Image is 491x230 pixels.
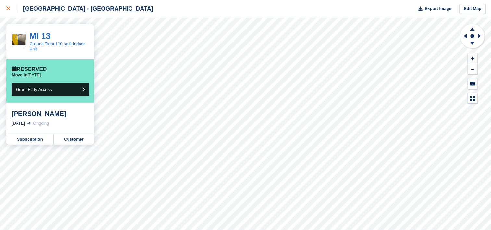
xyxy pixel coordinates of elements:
[33,120,49,127] div: Ongoing
[12,72,27,77] span: Move in
[12,83,89,96] button: Grant Early Access
[12,120,25,127] div: [DATE]
[30,41,85,51] a: Ground Floor 110 sq ft Indoor Unit
[6,134,54,145] a: Subscription
[12,72,41,78] p: [DATE]
[414,4,451,14] button: Export Image
[54,134,94,145] a: Customer
[30,31,51,41] a: MI 13
[27,122,31,125] img: arrow-right-light-icn-cde0832a797a2874e46488d9cf13f60e5c3a73dbe684e267c42b8395dfbc2abf.svg
[459,4,486,14] a: Edit Map
[12,110,89,118] div: [PERSON_NAME]
[12,34,26,45] img: IMG_5095.jpeg
[468,78,477,89] button: Keyboard Shortcuts
[424,6,451,12] span: Export Image
[468,64,477,75] button: Zoom Out
[468,93,477,104] button: Map Legend
[17,5,153,13] div: [GEOGRAPHIC_DATA] - [GEOGRAPHIC_DATA]
[468,53,477,64] button: Zoom In
[16,87,52,92] span: Grant Early Access
[12,66,47,72] div: Reserved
